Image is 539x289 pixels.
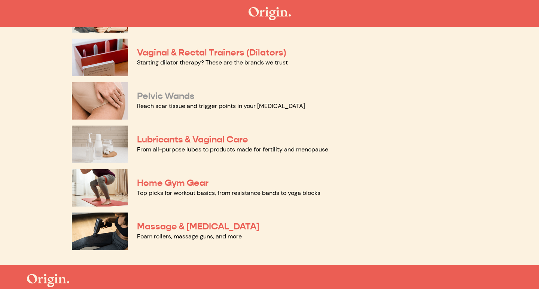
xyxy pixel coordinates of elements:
img: Lubricants & Vaginal Care [72,126,128,163]
a: Starting dilator therapy? These are the brands we trust [137,58,288,66]
img: The Origin Shop [27,274,69,287]
img: Massage & Myofascial Release [72,213,128,250]
a: Lubricants & Vaginal Care [137,134,248,145]
a: Massage & [MEDICAL_DATA] [137,221,259,232]
img: Vaginal & Rectal Trainers (Dilators) [72,39,128,76]
a: Home Gym Gear [137,177,208,189]
a: Top picks for workout basics, from resistance bands to yoga blocks [137,189,320,197]
a: Reach scar tissue and trigger points in your [MEDICAL_DATA] [137,102,305,110]
a: Vaginal & Rectal Trainers (Dilators) [137,47,286,58]
a: Foam rollers, massage guns, and more [137,232,242,240]
img: The Origin Shop [249,7,291,20]
a: From all-purpose lubes to products made for fertility and menopause [137,145,328,153]
a: Pelvic Wands [137,90,195,102]
img: Pelvic Wands [72,82,128,120]
img: Home Gym Gear [72,169,128,207]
